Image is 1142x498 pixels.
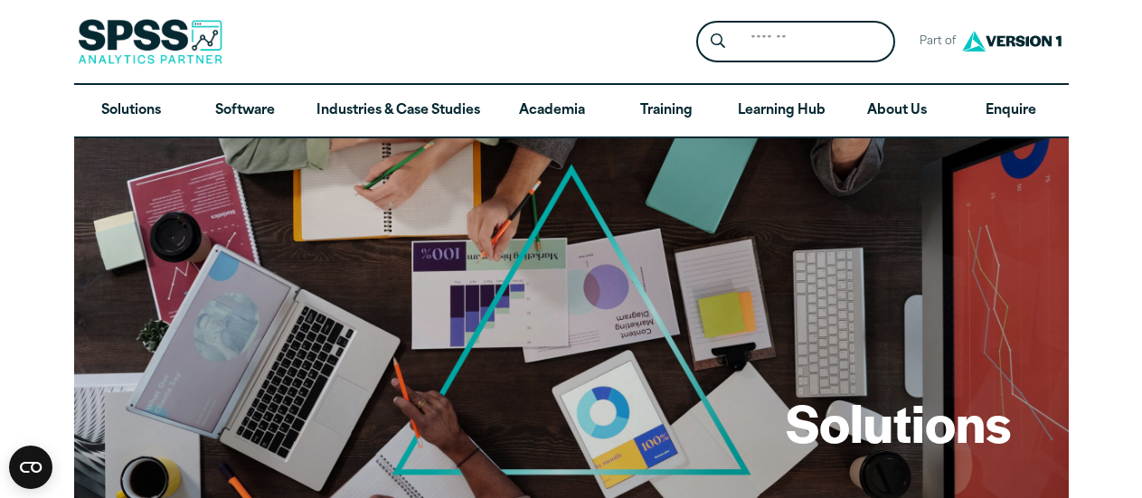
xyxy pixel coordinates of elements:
a: Industries & Case Studies [302,85,495,137]
h1: Solutions [786,387,1011,457]
a: About Us [840,85,954,137]
a: Solutions [74,85,188,137]
a: Learning Hub [723,85,840,137]
a: Software [188,85,302,137]
button: Open CMP widget [9,446,52,489]
svg: Search magnifying glass icon [711,33,725,49]
nav: Desktop version of site main menu [74,85,1069,137]
img: SPSS Analytics Partner [78,19,222,64]
button: Search magnifying glass icon [701,25,734,59]
a: Academia [495,85,609,137]
a: Training [609,85,722,137]
img: Version1 Logo [958,24,1066,58]
a: Enquire [954,85,1068,137]
span: Part of [910,29,958,55]
form: Site Header Search Form [696,21,895,63]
